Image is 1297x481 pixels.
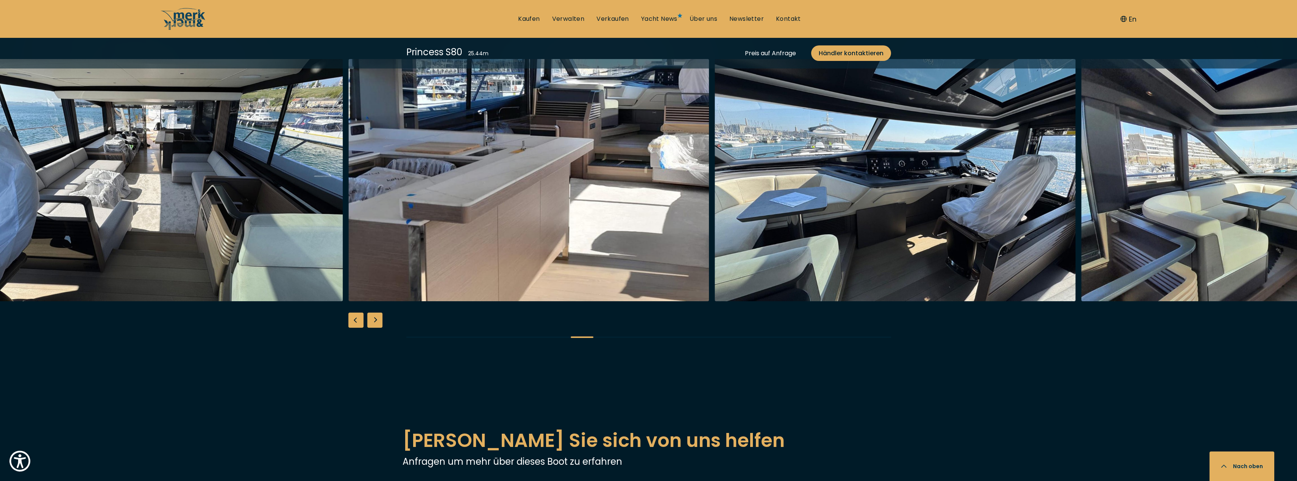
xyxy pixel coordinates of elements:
button: En [1121,14,1136,24]
button: Nach oben [1210,451,1274,481]
img: Merk&Merk [348,59,709,301]
div: Previous slide [348,313,364,328]
a: Verkaufen [596,15,629,23]
span: Händler kontaktieren [819,48,883,58]
a: Kontakt [776,15,801,23]
a: Verwalten [552,15,585,23]
div: 25.44 m [468,50,489,58]
h2: [PERSON_NAME] Sie sich von uns helfen [403,426,895,455]
button: Show Accessibility Preferences [8,449,32,473]
p: Anfragen um mehr über dieses Boot zu erfahren [403,455,895,468]
div: Princess S80 [406,45,462,59]
div: Next slide [367,313,382,328]
a: Kaufen [518,15,540,23]
a: Newsletter [729,15,764,23]
a: Yacht News [641,15,677,23]
a: Händler kontaktieren [811,45,891,61]
a: Über uns [690,15,717,23]
img: Merk&Merk [715,59,1076,301]
div: Preis auf Anfrage [745,48,796,58]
